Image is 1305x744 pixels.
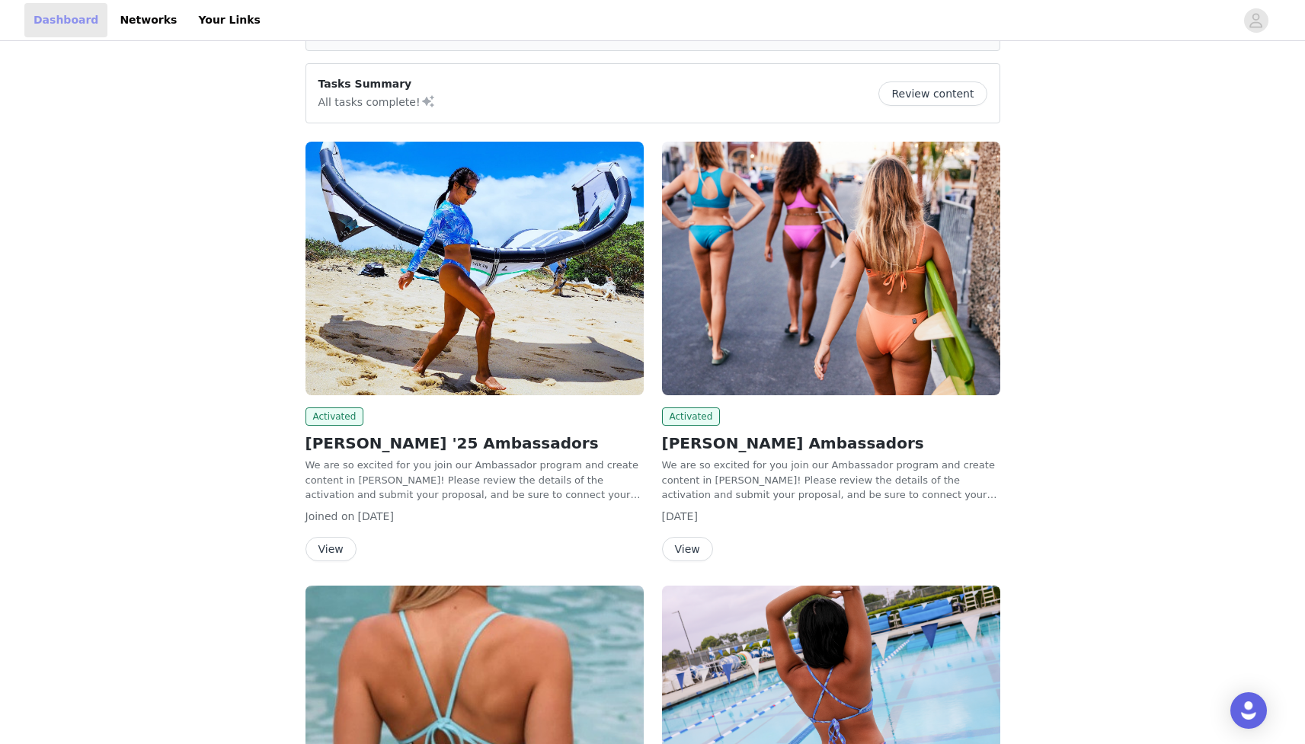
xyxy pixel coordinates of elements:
[305,407,364,426] span: Activated
[305,142,644,395] img: JOLYN
[662,458,1000,503] p: We are so excited for you join our Ambassador program and create content in [PERSON_NAME]! Please...
[189,3,270,37] a: Your Links
[662,432,1000,455] h2: [PERSON_NAME] Ambassadors
[305,537,357,561] button: View
[305,544,357,555] a: View
[358,510,394,522] span: [DATE]
[305,432,644,455] h2: [PERSON_NAME] '25 Ambassadors
[110,3,186,37] a: Networks
[878,81,987,106] button: Review content
[305,510,355,522] span: Joined on
[1230,692,1267,729] div: Open Intercom Messenger
[662,407,721,426] span: Activated
[24,3,107,37] a: Dashboard
[662,142,1000,395] img: JOLYN
[662,537,713,561] button: View
[305,458,644,503] p: We are so excited for you join our Ambassador program and create content in [PERSON_NAME]! Please...
[662,510,698,522] span: [DATE]
[318,76,436,92] p: Tasks Summary
[662,544,713,555] a: View
[318,92,436,110] p: All tasks complete!
[1249,8,1263,33] div: avatar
